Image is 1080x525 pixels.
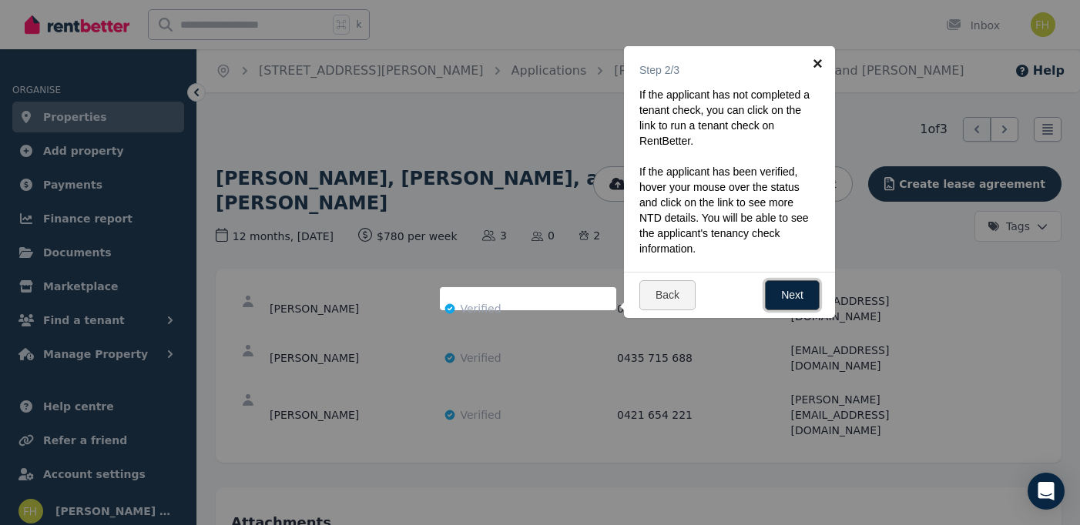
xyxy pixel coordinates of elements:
a: Next [765,280,820,310]
a: × [800,46,835,81]
p: If the applicant has been verified, hover your mouse over the status and click on the link to see... [639,164,810,256]
div: Open Intercom Messenger [1028,473,1065,510]
a: Back [639,280,696,310]
p: If the applicant has not completed a tenant check, you can click on the link to run a tenant chec... [639,87,810,149]
span: Verified [461,301,501,316]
